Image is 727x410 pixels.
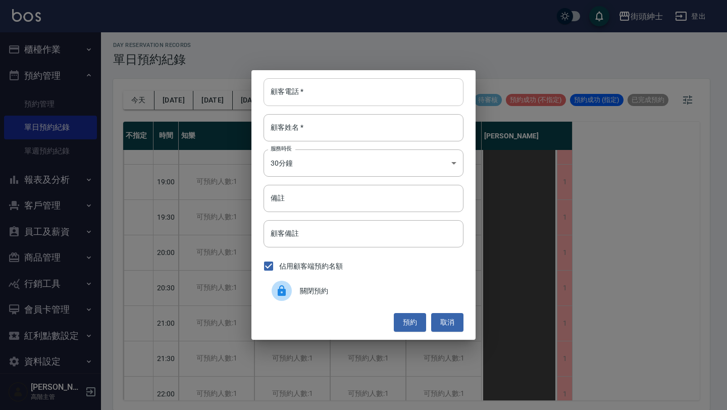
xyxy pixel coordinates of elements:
[300,286,455,296] span: 關閉預約
[271,145,292,152] label: 服務時長
[394,313,426,332] button: 預約
[264,277,463,305] div: 關閉預約
[279,261,343,272] span: 佔用顧客端預約名額
[264,149,463,177] div: 30分鐘
[431,313,463,332] button: 取消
